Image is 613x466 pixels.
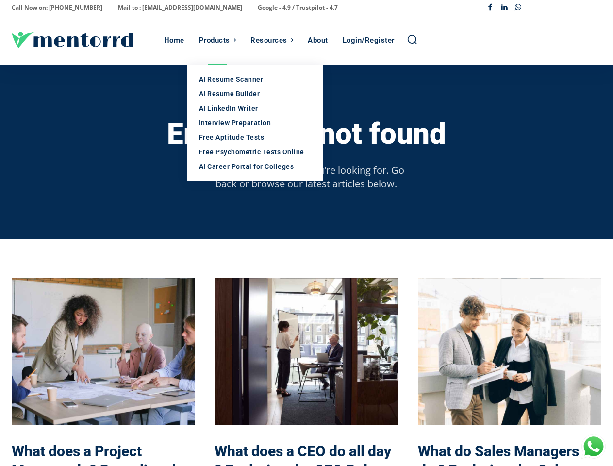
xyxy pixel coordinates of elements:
[187,159,323,174] a: AI Career Portal for Colleges
[199,89,311,99] div: AI Resume Builder
[187,101,323,116] a: AI LinkedIn Writer
[407,34,417,45] a: Search
[338,16,399,65] a: Login/Register
[12,32,159,48] a: Logo
[483,1,497,15] a: Facebook
[308,16,328,65] div: About
[511,1,525,15] a: Whatsapp
[343,16,395,65] div: Login/Register
[581,434,606,459] div: Chat with Us
[12,278,195,425] a: What does a Project Manager do? Revealing the role, skills needed
[194,16,241,65] a: Products
[418,278,601,425] a: What do Sales Managers do ? Exploring the Sales Manager Role
[199,16,230,65] div: Products
[199,118,311,128] div: Interview Preparation
[497,1,512,15] a: Linkedin
[246,16,298,65] a: Resources
[199,103,311,113] div: AI LinkedIn Writer
[199,133,311,142] div: Free Aptitude Tests
[199,147,311,157] div: Free Psychometric Tests Online
[187,86,323,101] a: AI Resume Builder
[187,116,323,130] a: Interview Preparation
[118,1,242,15] p: Mail to : [EMAIL_ADDRESS][DOMAIN_NAME]
[199,74,311,84] div: AI Resume Scanner
[159,16,189,65] a: Home
[187,72,323,86] a: AI Resume Scanner
[258,1,338,15] p: Google - 4.9 / Trustpilot - 4.7
[215,278,398,425] a: What does a CEO do all day ? Exploring the CEO Roles & Responsibilities
[303,16,333,65] a: About
[167,118,446,150] h3: Error 404 - not found
[164,16,184,65] div: Home
[250,16,287,65] div: Resources
[199,162,311,171] div: AI Career Portal for Colleges
[187,145,323,159] a: Free Psychometric Tests Online
[12,1,102,15] p: Call Now on: [PHONE_NUMBER]
[187,130,323,145] a: Free Aptitude Tests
